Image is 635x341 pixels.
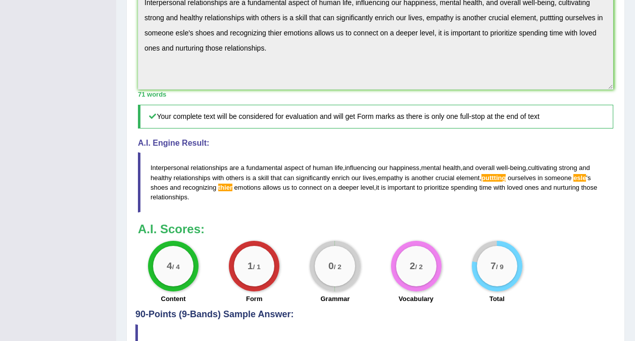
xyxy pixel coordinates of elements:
span: is [246,174,251,182]
div: 71 words [138,90,613,99]
span: our [352,174,361,182]
span: strong [559,164,577,172]
h5: Your complete text will be considered for evaluation and will get Form marks as there is only one... [138,105,613,129]
span: and [541,184,552,191]
span: others [226,174,244,182]
label: Vocabulary [399,294,433,304]
span: those [581,184,597,191]
big: 1 [248,261,253,272]
label: Total [490,294,505,304]
span: a [333,184,336,191]
big: 7 [491,261,496,272]
span: fundamental [246,164,282,172]
span: us [283,184,290,191]
span: Possible spelling mistake found. (did you mean: putting) [481,174,506,182]
span: element [456,174,479,182]
span: our [378,164,387,172]
span: overall [475,164,495,172]
span: healthy [151,174,172,182]
span: is [381,184,385,191]
span: enrich [332,174,350,182]
span: level [361,184,374,191]
span: lives [363,174,376,182]
small: / 1 [253,264,261,271]
label: Form [246,294,263,304]
blockquote: , , , - , , , ' , . [138,152,613,212]
span: ourselves [508,174,536,182]
span: Possible spelling mistake found. (did you mean: else) [573,174,586,182]
span: spending [451,184,477,191]
span: ones [524,184,539,191]
span: influencing [345,164,376,172]
span: someone [545,174,571,182]
span: with [494,184,505,191]
span: allows [263,184,281,191]
label: Grammar [320,294,350,304]
span: to [291,184,297,191]
big: 0 [328,261,334,272]
span: is [405,174,409,182]
span: prioritize [424,184,449,191]
span: a [241,164,245,172]
span: and [462,164,473,172]
span: that [271,174,282,182]
span: connect [299,184,322,191]
span: to [417,184,422,191]
span: relationships [151,193,187,201]
span: shoes [151,184,168,191]
span: deeper [338,184,359,191]
span: another [411,174,433,182]
label: Content [161,294,186,304]
span: on [324,184,331,191]
span: it [376,184,379,191]
span: can [283,174,294,182]
big: 4 [167,261,172,272]
span: empathy [378,174,403,182]
span: emotions [234,184,261,191]
h4: A.I. Engine Result: [138,139,613,148]
span: with [212,174,224,182]
big: 2 [410,261,415,272]
span: cultivating [528,164,557,172]
span: are [229,164,239,172]
span: in [538,174,543,182]
small: / 9 [496,264,503,271]
b: A.I. Scores: [138,222,205,236]
small: / 2 [415,264,422,271]
span: human [313,164,333,172]
span: s [588,174,591,182]
span: life [334,164,343,172]
span: crucial [435,174,455,182]
small: / 2 [334,264,341,271]
span: aspect [284,164,304,172]
span: nurturing [554,184,579,191]
span: and [579,164,590,172]
span: being [510,164,526,172]
span: relationships [191,164,228,172]
span: important [387,184,415,191]
small: / 4 [172,264,180,271]
span: relationships [174,174,211,182]
span: Interpersonal [151,164,189,172]
span: happiness [389,164,419,172]
span: Possible spelling mistake found. (did you mean: their) [218,184,232,191]
span: skill [258,174,269,182]
span: well [497,164,508,172]
span: a [253,174,256,182]
span: health [443,164,460,172]
span: loved [507,184,523,191]
span: recognizing [183,184,217,191]
span: significantly [296,174,330,182]
span: and [170,184,181,191]
span: of [306,164,311,172]
span: time [479,184,492,191]
span: mental [421,164,441,172]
